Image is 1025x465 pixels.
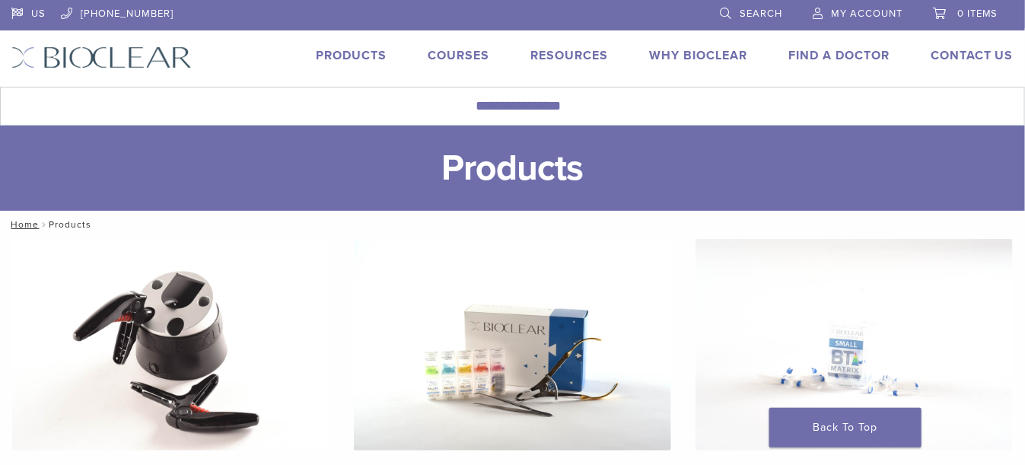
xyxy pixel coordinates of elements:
span: My Account [831,8,902,20]
a: Why Bioclear [649,48,747,63]
a: Resources [530,48,608,63]
a: Products [316,48,387,63]
img: Bioclear [11,46,192,68]
img: Reorder Components [696,239,1013,451]
img: Kits [354,239,671,451]
a: Find A Doctor [788,48,890,63]
img: Equipment [12,239,329,451]
a: Home [6,219,39,230]
a: Contact Us [931,48,1014,63]
span: / [39,221,49,228]
a: Back To Top [769,408,922,447]
a: Courses [428,48,489,63]
span: 0 items [957,8,998,20]
span: Search [740,8,782,20]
